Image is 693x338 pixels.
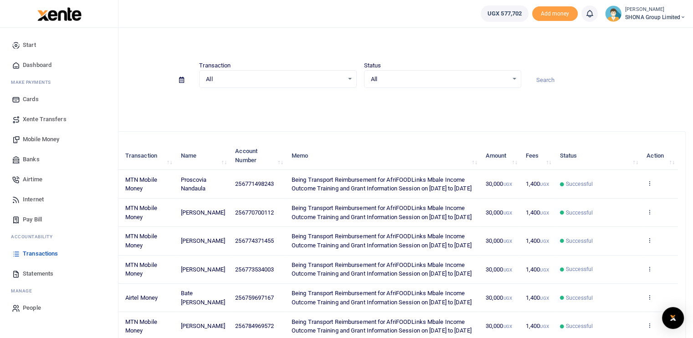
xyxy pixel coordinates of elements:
a: People [7,298,111,318]
th: Transaction: activate to sort column ascending [120,142,176,170]
li: Toup your wallet [532,6,578,21]
small: UGX [503,210,512,215]
small: UGX [503,296,512,301]
li: Wallet ballance [477,5,532,22]
a: Transactions [7,244,111,264]
span: Being Transport Reimbursement for AfriFOODLinks Mbale Income Outcome Training and Grant Informati... [292,176,472,192]
span: Successful [566,294,593,302]
span: Successful [566,209,593,217]
label: Status [364,61,381,70]
input: Search [529,72,686,88]
li: Ac [7,230,111,244]
th: Action: activate to sort column ascending [642,142,678,170]
span: Being Transport Reimbursement for AfriFOODLinks Mbale Income Outcome Training and Grant Informati... [292,233,472,249]
a: UGX 577,702 [481,5,529,22]
small: UGX [503,182,512,187]
span: Being Transport Reimbursement for AfriFOODLinks Mbale Income Outcome Training and Grant Informati... [292,318,472,334]
span: 1,400 [526,266,549,273]
span: Start [23,41,36,50]
span: 256770700112 [235,209,274,216]
span: Xente Transfers [23,115,67,124]
th: Account Number: activate to sort column ascending [230,142,287,170]
li: M [7,284,111,298]
th: Amount: activate to sort column ascending [481,142,521,170]
span: 1,400 [526,323,549,329]
span: Being Transport Reimbursement for AfriFOODLinks Mbale Income Outcome Training and Grant Informati... [292,261,472,277]
span: MTN Mobile Money [125,318,157,334]
h4: Transactions [35,39,686,49]
span: Airtel Money [125,294,158,301]
span: Successful [566,237,593,245]
span: Airtime [23,175,42,184]
img: profile-user [605,5,621,22]
span: 30,000 [486,209,512,216]
small: UGX [503,239,512,244]
span: 30,000 [486,237,512,244]
th: Memo: activate to sort column ascending [287,142,481,170]
p: Download [35,99,686,108]
a: Cards [7,89,111,109]
span: 1,400 [526,209,549,216]
span: ake Payments [15,79,51,86]
span: 256784969572 [235,323,274,329]
a: Internet [7,189,111,210]
a: profile-user [PERSON_NAME] SHONA Group Limited [605,5,686,22]
a: Pay Bill [7,210,111,230]
a: Banks [7,149,111,169]
img: logo-large [37,7,82,21]
span: anage [15,287,32,294]
span: Transactions [23,249,58,258]
span: 1,400 [526,294,549,301]
small: UGX [540,182,549,187]
span: UGX 577,702 [488,9,522,18]
span: 30,000 [486,266,512,273]
span: Cards [23,95,39,104]
small: UGX [503,267,512,272]
small: [PERSON_NAME] [625,6,686,14]
span: 30,000 [486,180,512,187]
span: SHONA Group Limited [625,13,686,21]
span: MTN Mobile Money [125,176,157,192]
span: countability [18,233,52,240]
span: All [371,75,508,84]
span: People [23,303,41,312]
span: MTN Mobile Money [125,261,157,277]
a: Add money [532,10,578,16]
span: Successful [566,180,593,188]
div: Open Intercom Messenger [662,307,684,329]
small: UGX [503,324,512,329]
small: UGX [540,324,549,329]
a: Airtime [7,169,111,189]
span: Being Transport Reimbursement for AfriFOODLinks Mbale Income Outcome Training and Grant Informati... [292,205,472,220]
a: Mobile Money [7,129,111,149]
span: 256774371455 [235,237,274,244]
span: Successful [566,265,593,273]
span: 30,000 [486,323,512,329]
span: Add money [532,6,578,21]
a: logo-small logo-large logo-large [36,10,82,17]
span: Successful [566,322,593,330]
span: All [206,75,343,84]
small: UGX [540,210,549,215]
span: 256773534003 [235,266,274,273]
a: Dashboard [7,55,111,75]
small: UGX [540,239,549,244]
span: [PERSON_NAME] [181,237,225,244]
span: [PERSON_NAME] [181,323,225,329]
span: Banks [23,155,40,164]
span: 256759697167 [235,294,274,301]
th: Name: activate to sort column ascending [175,142,230,170]
span: MTN Mobile Money [125,205,157,220]
small: UGX [540,267,549,272]
a: Xente Transfers [7,109,111,129]
label: Transaction [199,61,231,70]
span: 1,400 [526,180,549,187]
span: 256771498243 [235,180,274,187]
span: Statements [23,269,53,278]
span: Dashboard [23,61,51,70]
small: UGX [540,296,549,301]
span: 30,000 [486,294,512,301]
span: Bate [PERSON_NAME] [181,290,225,306]
span: Mobile Money [23,135,59,144]
a: Statements [7,264,111,284]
